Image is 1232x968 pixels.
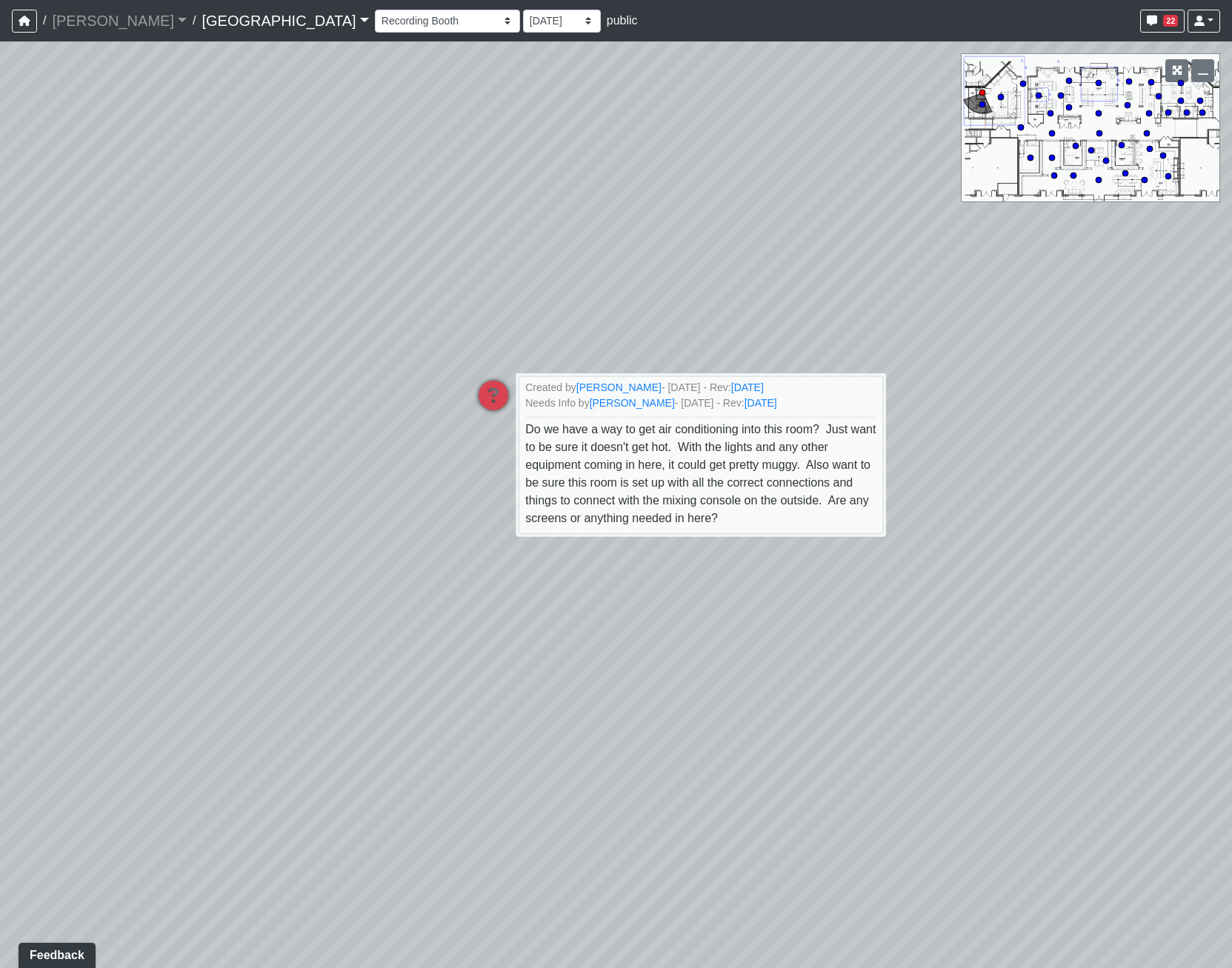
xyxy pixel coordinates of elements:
[525,395,876,411] small: Needs Info by - [DATE] - Rev:
[187,6,202,36] span: /
[525,423,879,524] span: Do we have a way to get air conditioning into this room? Just want to be sure it doesn't get hot....
[576,381,662,393] a: [PERSON_NAME]
[731,381,764,393] a: [DATE]
[525,380,876,395] small: Created by - [DATE] - Rev:
[607,14,638,27] span: public
[52,6,187,36] a: [PERSON_NAME]
[590,397,675,409] a: [PERSON_NAME]
[745,397,777,409] a: [DATE]
[11,938,99,968] iframe: Ybug feedback widget
[37,6,52,36] span: /
[1163,15,1178,27] span: 22
[1140,10,1185,33] button: 22
[202,6,368,36] a: [GEOGRAPHIC_DATA]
